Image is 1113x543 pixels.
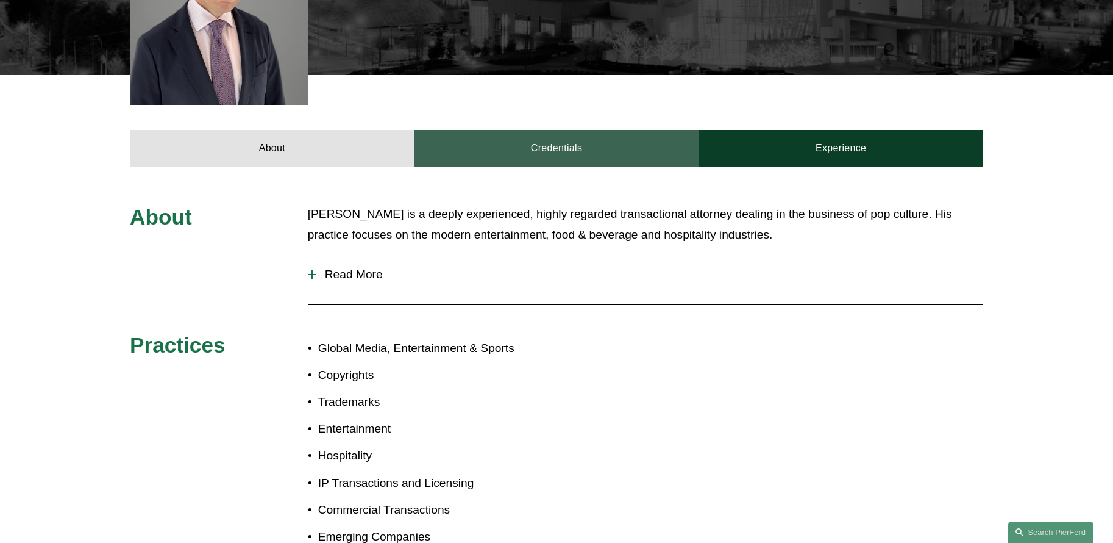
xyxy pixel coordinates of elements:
[318,473,556,494] p: IP Transactions and Licensing
[308,259,983,290] button: Read More
[699,130,983,167] a: Experience
[308,204,983,246] p: [PERSON_NAME] is a deeply experienced, highly regarded transactional attorney dealing in the busi...
[318,365,556,386] p: Copyrights
[318,338,556,359] p: Global Media, Entertainment & Sports
[130,205,192,229] span: About
[130,130,414,167] a: About
[318,445,556,467] p: Hospitality
[316,268,983,281] span: Read More
[1008,522,1093,543] a: Search this site
[318,392,556,413] p: Trademarks
[414,130,699,167] a: Credentials
[130,333,226,357] span: Practices
[318,419,556,440] p: Entertainment
[318,500,556,521] p: Commercial Transactions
